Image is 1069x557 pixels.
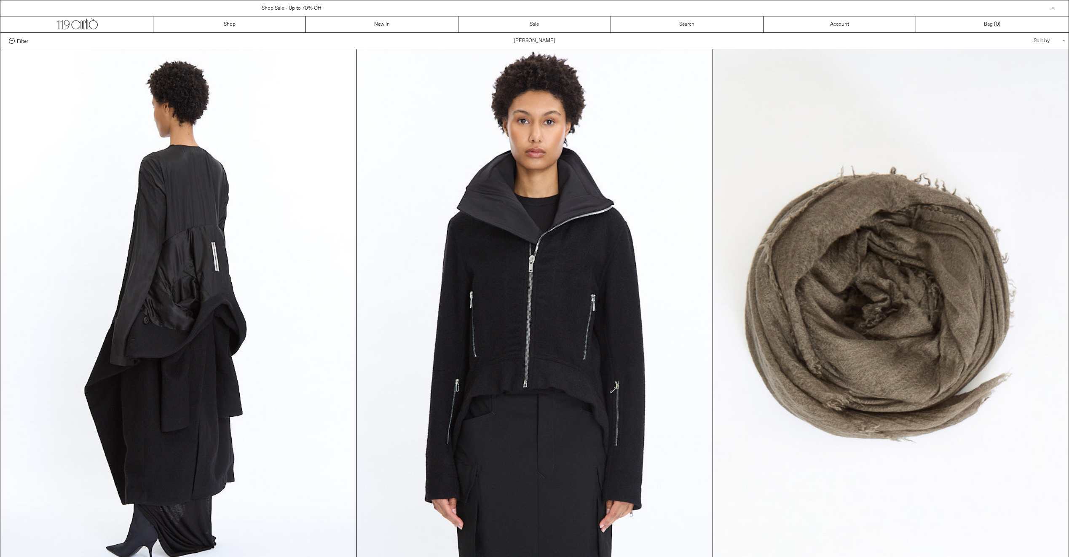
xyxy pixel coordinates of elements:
a: Bag () [916,16,1069,32]
span: ) [996,21,1000,28]
span: 0 [996,21,999,28]
a: Shop Sale - Up to 70% Off [262,5,321,12]
a: Sale [458,16,611,32]
a: Account [764,16,916,32]
a: Shop [153,16,306,32]
a: Search [611,16,764,32]
span: Filter [17,38,28,44]
div: Sort by [984,33,1060,49]
a: New In [306,16,458,32]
